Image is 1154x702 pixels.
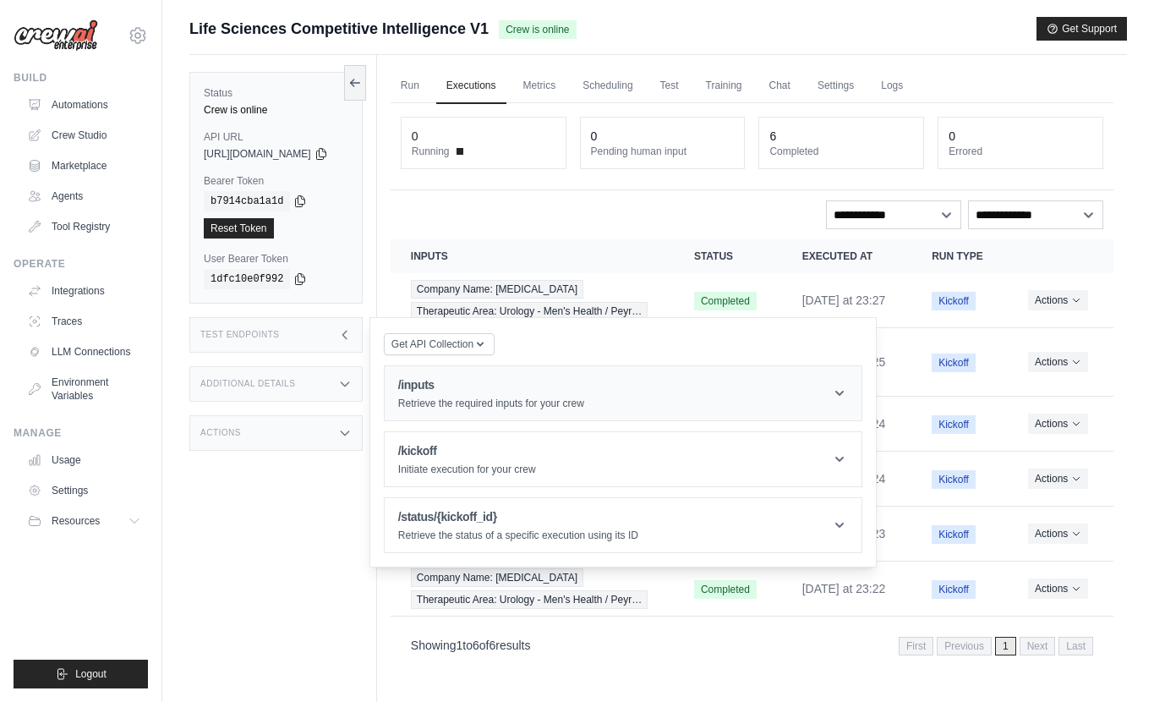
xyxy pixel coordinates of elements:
span: Logout [75,667,107,681]
a: View execution details for Company Name [411,280,654,321]
a: Chat [759,69,801,104]
span: Life Sciences Competitive Intelligence V1 [189,17,489,41]
span: Company Name: [MEDICAL_DATA] [411,280,583,299]
h3: Additional Details [200,379,295,389]
span: 1 [995,637,1016,655]
span: Completed [694,580,757,599]
a: Settings [807,69,864,104]
button: Actions for execution [1028,469,1088,489]
a: Marketplace [20,152,148,179]
div: Build [14,71,148,85]
a: LLM Connections [20,338,148,365]
span: 6 [489,639,495,652]
code: b7914cba1a1d [204,191,290,211]
label: API URL [204,130,348,144]
label: User Bearer Token [204,252,348,266]
a: Tool Registry [20,213,148,240]
span: Kickoff [932,415,976,434]
a: View execution details for Company Name [411,568,654,609]
div: Manage [14,426,148,440]
h3: Test Endpoints [200,330,280,340]
iframe: Chat Widget [1069,621,1154,702]
a: Environment Variables [20,369,148,409]
a: Scheduling [572,69,643,104]
button: Resources [20,507,148,535]
a: Usage [20,447,148,474]
button: Get API Collection [384,333,495,355]
div: Operate [14,257,148,271]
a: Logs [871,69,913,104]
p: Showing to of results [411,637,531,654]
button: Get Support [1036,17,1127,41]
h1: /status/{kickoff_id} [398,508,638,525]
dt: Completed [769,145,913,158]
p: Retrieve the required inputs for your crew [398,397,584,410]
a: Test [650,69,689,104]
section: Crew executions table [391,239,1113,666]
dt: Pending human input [591,145,735,158]
a: Settings [20,477,148,504]
span: First [899,637,933,655]
p: Retrieve the status of a specific execution using its ID [398,529,638,542]
h1: /inputs [398,376,584,393]
th: Status [674,239,782,273]
span: 6 [473,639,479,652]
button: Logout [14,660,148,688]
span: Next [1020,637,1056,655]
span: Crew is online [499,20,576,39]
button: Actions for execution [1028,352,1088,372]
span: Kickoff [932,580,976,599]
a: Run [391,69,429,104]
div: 0 [949,128,955,145]
div: 6 [769,128,776,145]
a: Metrics [513,69,566,104]
span: Last [1058,637,1093,655]
a: Integrations [20,277,148,304]
button: Actions for execution [1028,290,1088,310]
span: Completed [694,292,757,310]
a: Agents [20,183,148,210]
span: Resources [52,514,100,528]
span: Therapeutic Area: Urology - Men's Health / Peyr… [411,590,648,609]
h1: /kickoff [398,442,536,459]
div: 0 [591,128,598,145]
th: Inputs [391,239,674,273]
button: Actions for execution [1028,579,1088,599]
span: 1 [457,639,463,652]
h3: Actions [200,428,241,438]
code: 1dfc10e0f992 [204,269,290,289]
a: Traces [20,308,148,335]
a: Training [696,69,752,104]
a: Executions [436,69,506,104]
th: Run Type [911,239,1008,273]
nav: Pagination [391,623,1113,666]
th: Executed at [782,239,911,273]
time: August 26, 2025 at 23:27 EDT [802,293,886,307]
label: Bearer Token [204,174,348,188]
span: Previous [937,637,992,655]
img: Logo [14,19,98,52]
a: Automations [20,91,148,118]
a: Reset Token [204,218,274,239]
span: Therapeutic Area: Urology - Men's Health / Peyr… [411,302,648,321]
span: [URL][DOMAIN_NAME] [204,147,311,161]
span: Kickoff [932,292,976,310]
span: Kickoff [932,525,976,544]
div: Crew is online [204,103,348,117]
div: 0 [412,128,418,145]
button: Actions for execution [1028,414,1088,434]
span: Running [412,145,450,158]
time: August 26, 2025 at 23:22 EDT [802,582,886,595]
p: Initiate execution for your crew [398,463,536,476]
label: Status [204,86,348,100]
span: Company Name: [MEDICAL_DATA] [411,568,583,587]
dt: Errored [949,145,1092,158]
span: Kickoff [932,354,976,372]
span: Kickoff [932,470,976,489]
nav: Pagination [899,637,1093,655]
button: Actions for execution [1028,524,1088,544]
span: Get API Collection [391,337,473,351]
a: Crew Studio [20,122,148,149]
